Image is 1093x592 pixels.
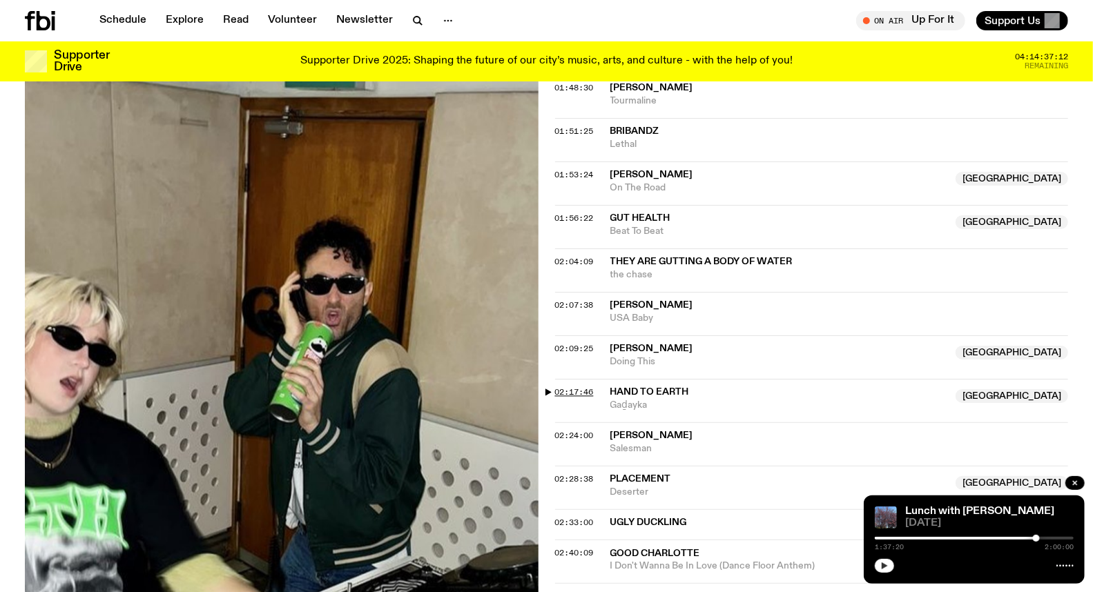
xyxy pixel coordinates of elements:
[157,11,212,30] a: Explore
[956,476,1068,490] span: [GEOGRAPHIC_DATA]
[555,346,594,353] button: 02:09:25
[875,544,904,551] span: 1:37:20
[610,269,1069,282] span: the chase
[300,55,793,68] p: Supporter Drive 2025: Shaping the future of our city’s music, arts, and culture - with the help o...
[1025,62,1068,70] span: Remaining
[555,344,594,355] span: 02:09:25
[956,389,1068,403] span: [GEOGRAPHIC_DATA]
[610,257,793,267] span: They Are Gutting A Body Of Water
[555,172,594,179] button: 01:53:24
[555,300,594,311] span: 02:07:38
[985,14,1041,27] span: Support Us
[610,486,948,500] span: Deserter
[905,518,1074,529] span: [DATE]
[610,399,948,413] span: Gaḏayka
[555,126,594,137] span: 01:51:25
[610,517,1061,530] span: UGLY DUCKLING
[610,226,948,239] span: Beat To Beat
[555,128,594,136] button: 01:51:25
[956,346,1068,359] span: [GEOGRAPHIC_DATA]
[555,387,594,398] span: 02:17:46
[555,85,594,92] button: 01:48:30
[610,301,693,310] span: [PERSON_NAME]
[905,506,1054,517] a: Lunch with [PERSON_NAME]
[555,433,594,440] button: 02:24:00
[610,549,700,559] span: Good Charlotte
[555,474,594,485] span: 02:28:38
[610,443,1069,456] span: Salesman
[555,257,594,268] span: 02:04:09
[555,431,594,442] span: 02:24:00
[610,139,1069,152] span: Lethal
[610,431,693,441] span: [PERSON_NAME]
[555,259,594,266] button: 02:04:09
[555,550,594,558] button: 02:40:09
[215,11,257,30] a: Read
[610,170,693,180] span: [PERSON_NAME]
[610,560,1069,573] span: I Don't Wanna Be In Love (Dance Floor Anthem)
[875,506,897,529] img: pink cherry blossom tree with blue sky background. you can see some green trees in the bottom
[610,475,671,484] span: Placement
[328,11,401,30] a: Newsletter
[555,476,594,484] button: 02:28:38
[1015,53,1068,61] span: 04:14:37:12
[54,50,109,73] h3: Supporter Drive
[976,11,1068,30] button: Support Us
[555,389,594,397] button: 02:17:46
[555,83,594,94] span: 01:48:30
[555,170,594,181] span: 01:53:24
[856,11,965,30] button: On AirUp For It
[610,388,689,397] span: Hand To Earth
[610,344,693,354] span: [PERSON_NAME]
[610,214,670,224] span: Gut Health
[260,11,325,30] a: Volunteer
[1045,544,1074,551] span: 2:00:00
[555,548,594,559] span: 02:40:09
[610,356,948,369] span: Doing This
[610,182,948,195] span: On The Road
[610,313,1069,326] span: USA Baby
[610,83,693,93] span: [PERSON_NAME]
[610,127,659,137] span: Bribandz
[555,213,594,224] span: 01:56:22
[956,215,1068,229] span: [GEOGRAPHIC_DATA]
[610,95,1069,108] span: Tourmaline
[555,215,594,223] button: 01:56:22
[555,517,594,529] span: 02:33:00
[555,520,594,527] button: 02:33:00
[555,302,594,310] button: 02:07:38
[956,172,1068,186] span: [GEOGRAPHIC_DATA]
[91,11,155,30] a: Schedule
